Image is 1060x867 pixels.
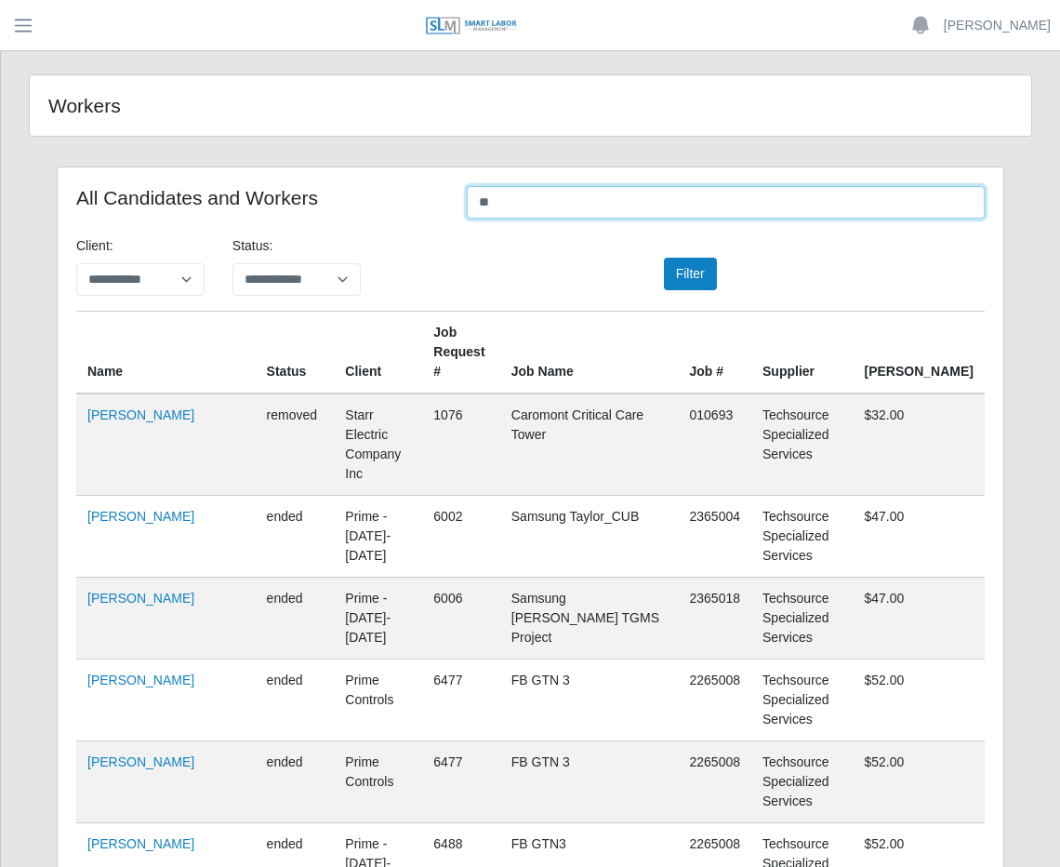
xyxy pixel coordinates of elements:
[256,741,335,823] td: ended
[853,393,985,496] td: $32.00
[334,660,422,741] td: Prime Controls
[422,578,499,660] td: 6006
[853,496,985,578] td: $47.00
[334,741,422,823] td: Prime Controls
[87,673,194,687] a: [PERSON_NAME]
[76,236,113,256] label: Client:
[76,312,256,394] th: Name
[48,94,434,117] h4: Workers
[334,496,422,578] td: Prime - [DATE]-[DATE]
[334,312,422,394] th: Client
[500,312,679,394] th: Job Name
[232,236,273,256] label: Status:
[87,407,194,422] a: [PERSON_NAME]
[751,660,853,741] td: Techsource Specialized Services
[256,393,335,496] td: removed
[679,660,752,741] td: 2265008
[76,186,439,209] h4: All Candidates and Workers
[751,312,853,394] th: Supplier
[87,509,194,524] a: [PERSON_NAME]
[256,496,335,578] td: ended
[679,496,752,578] td: 2365004
[751,578,853,660] td: Techsource Specialized Services
[679,741,752,823] td: 2265008
[87,754,194,769] a: [PERSON_NAME]
[422,393,499,496] td: 1076
[751,496,853,578] td: Techsource Specialized Services
[664,258,717,290] button: Filter
[425,16,518,36] img: SLM Logo
[944,16,1051,35] a: [PERSON_NAME]
[422,741,499,823] td: 6477
[679,312,752,394] th: Job #
[87,836,194,851] a: [PERSON_NAME]
[500,496,679,578] td: Samsung Taylor_CUB
[256,660,335,741] td: ended
[500,660,679,741] td: FB GTN 3
[853,741,985,823] td: $52.00
[500,741,679,823] td: FB GTN 3
[751,741,853,823] td: Techsource Specialized Services
[500,578,679,660] td: Samsung [PERSON_NAME] TGMS Project
[679,393,752,496] td: 010693
[422,660,499,741] td: 6477
[751,393,853,496] td: Techsource Specialized Services
[334,393,422,496] td: Starr Electric Company Inc
[853,312,985,394] th: [PERSON_NAME]
[422,496,499,578] td: 6002
[334,578,422,660] td: Prime - [DATE]-[DATE]
[853,660,985,741] td: $52.00
[256,312,335,394] th: Status
[500,393,679,496] td: Caromont Critical Care Tower
[422,312,499,394] th: Job Request #
[256,578,335,660] td: ended
[679,578,752,660] td: 2365018
[853,578,985,660] td: $47.00
[87,591,194,606] a: [PERSON_NAME]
